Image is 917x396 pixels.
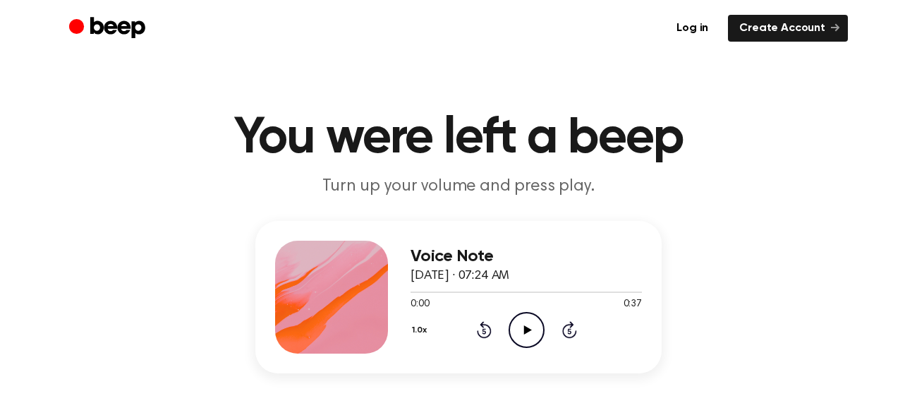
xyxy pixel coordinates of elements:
p: Turn up your volume and press play. [188,175,729,198]
a: Create Account [728,15,848,42]
span: 0:00 [411,297,429,312]
a: Log in [665,15,719,42]
button: 1.0x [411,318,432,342]
a: Beep [69,15,149,42]
span: 0:37 [624,297,642,312]
h3: Voice Note [411,247,642,266]
span: [DATE] · 07:24 AM [411,270,509,282]
h1: You were left a beep [97,113,820,164]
